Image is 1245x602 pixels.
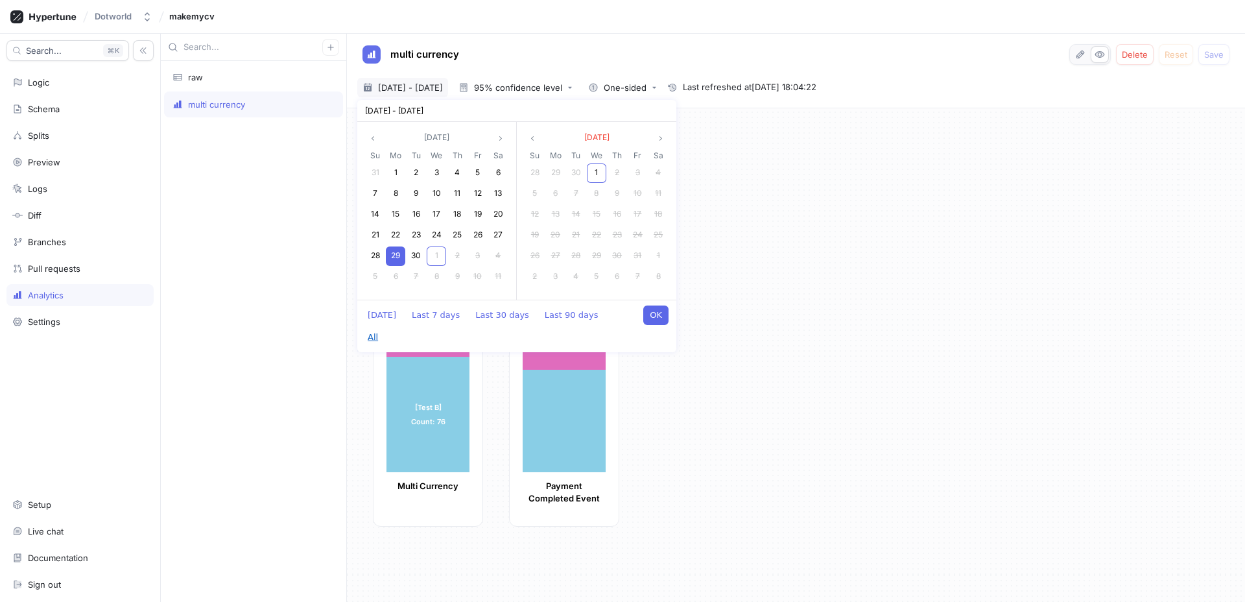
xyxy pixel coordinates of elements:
div: 05 Oct 2025 [365,267,386,287]
div: 29 Sep 2025 [386,246,407,267]
div: 7 [628,267,647,287]
div: 10 [628,184,647,204]
div: 19 Sep 2025 [468,204,488,225]
span: 5 [594,271,599,281]
div: 05 Nov 2025 [586,267,607,287]
div: 28 [566,247,586,266]
div: 22 Oct 2025 [586,225,607,246]
div: Sep 2025 [365,149,508,287]
div: 8 [648,267,668,287]
div: 27 Oct 2025 [545,246,566,267]
div: 02 Nov 2025 [525,267,545,287]
span: 9 [414,188,418,198]
div: 5 [468,163,488,183]
span: 10 [433,188,441,198]
div: 13 Oct 2025 [545,204,566,225]
span: 1 [595,167,598,177]
span: 23 [613,230,622,239]
div: 24 Oct 2025 [628,225,648,246]
span: 22 [592,230,601,239]
span: 28 [530,167,539,177]
span: 7 [574,188,578,198]
div: 25 [447,226,467,245]
svg: angle right [497,134,504,142]
div: [DATE] - [DATE] [357,100,676,122]
div: 5 [366,267,385,287]
div: 07 Oct 2025 [565,184,586,204]
div: 12 Sep 2025 [468,184,488,204]
div: 06 Oct 2025 [386,267,407,287]
div: 23 [608,226,627,245]
div: 22 Sep 2025 [386,225,407,246]
div: 24 [628,226,647,245]
div: 15 [587,205,606,224]
span: 13 [552,209,560,219]
span: 29 [391,250,400,260]
span: 4 [573,271,578,281]
div: 4 [566,267,586,287]
button: angle right [493,130,508,146]
div: 12 Oct 2025 [525,204,545,225]
span: 18 [654,209,662,219]
span: 21 [372,230,379,239]
span: 13 [494,188,502,198]
span: 7 [373,188,377,198]
div: 29 Sep 2025 [545,163,566,184]
div: K [103,44,123,57]
div: 27 Sep 2025 [488,225,508,246]
div: 20 [488,205,508,224]
span: makemycv [169,12,215,21]
div: Oct 2025 [525,149,669,287]
div: 1 [587,163,606,183]
span: 1 [394,167,397,177]
span: Reset [1165,51,1187,58]
div: 16 [608,205,627,224]
span: 9 [455,271,460,281]
button: Delete [1116,44,1154,65]
span: 7 [635,271,640,281]
button: angle left [525,130,540,146]
div: 8 [587,184,606,204]
div: 04 Oct 2025 [648,163,669,184]
span: 10 [634,188,642,198]
span: Su [370,149,380,162]
span: 10 [473,271,482,281]
div: 08 Oct 2025 [586,184,607,204]
input: Search... [184,41,322,54]
div: 15 Oct 2025 [586,204,607,225]
button: Reset [1159,44,1193,65]
span: 3 [635,167,640,177]
div: 03 Oct 2025 [468,246,488,267]
button: All [361,328,385,347]
div: 31 [628,247,647,266]
div: 19 Oct 2025 [525,225,545,246]
div: 2 [407,163,426,183]
span: 7 [414,271,418,281]
span: 16 [613,209,621,219]
div: 5 [587,267,606,287]
div: 14 Sep 2025 [365,204,386,225]
span: 30 [612,250,622,260]
div: 14 [366,205,385,224]
div: 26 Oct 2025 [525,246,545,267]
button: One-sided [583,78,662,97]
div: 25 Sep 2025 [447,225,468,246]
span: 31 [634,250,641,260]
div: 16 [407,205,426,224]
div: 11 Oct 2025 [648,184,669,204]
div: 14 [566,205,586,224]
button: [DATE] [361,306,403,325]
div: 28 [525,163,545,183]
div: 28 Oct 2025 [565,246,586,267]
div: 9 [447,267,467,287]
div: 30 [608,247,627,266]
div: 01 Sep 2025 [386,163,407,184]
button: [DATE] [419,130,455,145]
div: 29 [386,247,405,266]
div: 07 Sep 2025 [365,184,386,204]
div: 10 [468,267,488,287]
div: 6 [488,163,508,183]
div: 3 [427,163,446,183]
span: 16 [412,209,420,219]
div: 11 [488,267,508,287]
